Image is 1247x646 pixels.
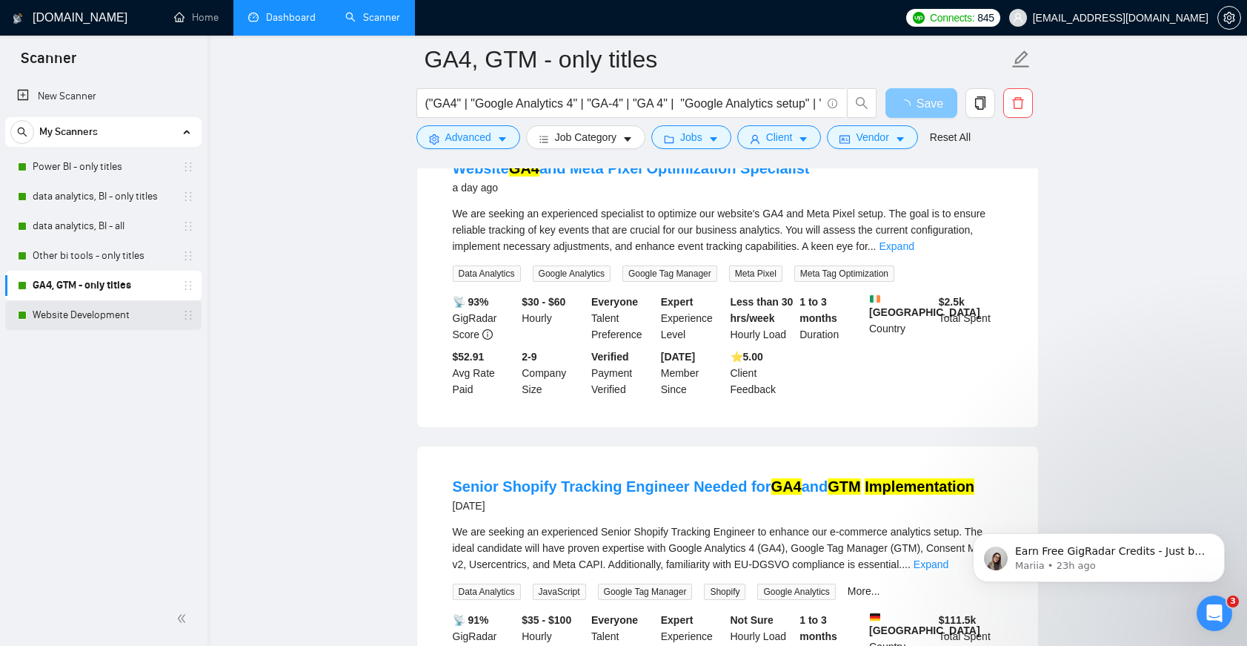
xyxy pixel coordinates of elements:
[848,96,876,110] span: search
[453,478,975,495] a: Senior Shopify Tracking Engineer Needed forGA4andGTM Implementation
[345,11,400,24] a: searchScanner
[680,129,702,145] span: Jobs
[1197,596,1232,631] iframe: Intercom live chat
[729,266,782,282] span: Meta Pixel
[866,294,936,343] div: Country
[839,134,850,145] span: idcard
[885,88,957,118] button: Save
[591,296,638,308] b: Everyone
[1217,6,1241,30] button: setting
[977,10,994,26] span: 845
[33,241,173,271] a: Other bi tools - only titles
[174,11,219,24] a: homeHome
[509,160,539,177] mark: GA4
[869,612,980,636] b: [GEOGRAPHIC_DATA]
[591,351,629,363] b: Verified
[39,117,98,147] span: My Scanners
[914,558,948,570] a: Expand
[661,296,694,308] b: Expert
[522,351,536,363] b: 2-9
[33,271,173,300] a: GA4, GTM - only titles
[965,88,995,118] button: copy
[453,296,489,308] b: 📡 93%
[869,294,980,318] b: [GEOGRAPHIC_DATA]
[731,296,794,324] b: Less than 30 hrs/week
[828,478,860,495] mark: GTM
[1013,13,1023,23] span: user
[416,125,520,149] button: settingAdvancedcaret-down
[450,349,519,398] div: Avg Rate Paid
[797,294,866,343] div: Duration
[966,96,994,110] span: copy
[453,179,810,197] div: a day ago
[533,584,586,600] span: JavaScript
[555,129,616,145] span: Job Category
[856,129,888,145] span: Vendor
[453,614,489,626] b: 📡 91%
[1011,50,1031,69] span: edit
[757,584,835,600] span: Google Analytics
[708,134,719,145] span: caret-down
[13,7,23,30] img: logo
[176,611,191,626] span: double-left
[939,296,965,308] b: $ 2.5k
[182,161,194,173] span: holder
[913,12,925,24] img: upwork-logo.png
[799,296,837,324] b: 1 to 3 months
[182,280,194,291] span: holder
[519,349,588,398] div: Company Size
[182,250,194,262] span: holder
[182,220,194,232] span: holder
[899,99,917,111] span: loading
[522,614,571,626] b: $35 - $100
[622,134,633,145] span: caret-down
[425,41,1008,78] input: Scanner name...
[847,88,877,118] button: search
[445,129,491,145] span: Advanced
[930,129,971,145] a: Reset All
[588,349,658,398] div: Payment Verified
[870,612,880,622] img: 🇩🇪
[622,266,717,282] span: Google Tag Manager
[33,211,173,241] a: data analytics, BI - all
[1217,12,1241,24] a: setting
[870,294,880,304] img: 🇮🇪
[930,10,974,26] span: Connects:
[661,351,695,363] b: [DATE]
[533,266,611,282] span: Google Analytics
[794,266,894,282] span: Meta Tag Optimization
[522,296,565,308] b: $30 - $60
[182,191,194,202] span: holder
[651,125,731,149] button: folderJobscaret-down
[1227,596,1239,607] span: 3
[902,558,911,570] span: ...
[453,266,521,282] span: Data Analytics
[798,134,808,145] span: caret-down
[658,294,728,343] div: Experience Level
[865,478,974,495] mark: Implementation
[728,349,797,398] div: Client Feedback
[482,329,493,340] span: info-circle
[661,614,694,626] b: Expert
[731,614,774,626] b: Not Sure
[33,152,173,182] a: Power BI - only titles
[737,125,822,149] button: userClientcaret-down
[519,294,588,343] div: Hourly
[658,349,728,398] div: Member Since
[453,160,810,177] a: WebsiteGA4and Meta Pixel Optimization Specialist
[1004,96,1032,110] span: delete
[771,478,802,495] mark: GA4
[5,82,202,111] li: New Scanner
[895,134,905,145] span: caret-down
[5,117,202,330] li: My Scanners
[453,351,485,363] b: $52.91
[453,497,975,515] div: [DATE]
[728,294,797,343] div: Hourly Load
[182,309,194,321] span: holder
[868,240,877,252] span: ...
[453,526,994,570] span: We are seeking an experienced Senior Shopify Tracking Engineer to enhance our e-commerce analytic...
